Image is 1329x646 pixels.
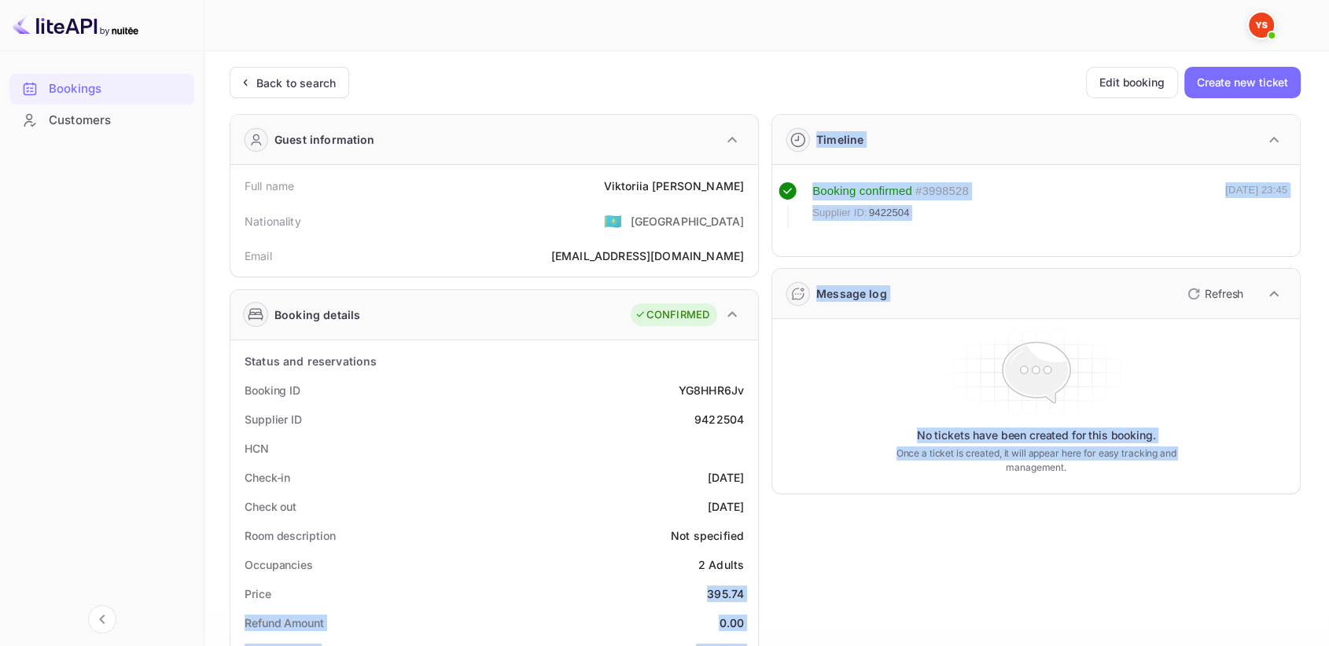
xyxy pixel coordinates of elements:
[49,80,186,98] div: Bookings
[679,382,744,398] div: YG8HHR6Jv
[49,112,186,130] div: Customers
[245,498,296,515] div: Check out
[245,213,301,229] div: Nationality
[245,248,272,264] div: Email
[1178,281,1250,306] button: Refresh
[812,205,867,221] span: Supplier ID:
[9,74,194,105] div: Bookings
[816,285,887,302] div: Message log
[245,382,300,398] div: Booking ID
[256,75,336,91] div: Back to search
[245,615,324,631] div: Refund Amount
[894,446,1177,475] p: Once a ticket is created, it will appear here for easy tracking and management.
[245,411,302,428] div: Supplier ID
[245,527,335,544] div: Room description
[635,307,709,323] div: CONFIRMED
[1225,182,1287,228] div: [DATE] 23:45
[1184,67,1301,98] button: Create new ticket
[708,469,744,486] div: [DATE]
[869,205,910,221] span: 9422504
[917,428,1156,443] p: No tickets have been created for this booking.
[245,585,271,602] div: Price
[671,527,744,544] div: Not specified
[698,556,744,573] div: 2 Adults
[694,411,744,428] div: 9422504
[13,13,138,38] img: LiteAPI logo
[88,605,116,633] button: Collapse navigation
[274,131,375,148] div: Guest information
[551,248,744,264] div: [EMAIL_ADDRESS][DOMAIN_NAME]
[9,74,194,103] a: Bookings
[604,178,744,194] div: Viktoriia [PERSON_NAME]
[245,353,377,369] div: Status and reservations
[245,440,269,457] div: HCN
[9,105,194,136] div: Customers
[707,585,744,602] div: 395.74
[708,498,744,515] div: [DATE]
[9,105,194,134] a: Customers
[245,556,313,573] div: Occupancies
[812,182,912,200] div: Booking confirmed
[630,213,744,229] div: [GEOGRAPHIC_DATA]
[816,131,863,148] div: Timeline
[604,207,622,235] span: United States
[915,182,969,200] div: # 3998528
[245,469,290,486] div: Check-in
[1205,285,1243,302] p: Refresh
[1249,13,1274,38] img: Yandex Support
[274,306,360,323] div: Booking details
[719,615,744,631] div: 0.00
[245,178,294,194] div: Full name
[1086,67,1178,98] button: Edit booking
